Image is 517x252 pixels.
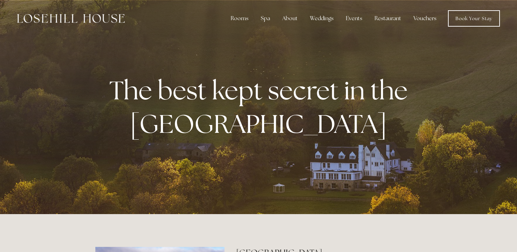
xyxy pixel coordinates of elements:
div: Rooms [225,12,254,25]
div: Weddings [304,12,339,25]
a: Vouchers [408,12,442,25]
a: Book Your Stay [448,10,500,27]
div: Spa [255,12,275,25]
div: Events [340,12,368,25]
div: Restaurant [369,12,407,25]
div: About [277,12,303,25]
img: Losehill House [17,14,125,23]
strong: The best kept secret in the [GEOGRAPHIC_DATA] [109,73,413,140]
